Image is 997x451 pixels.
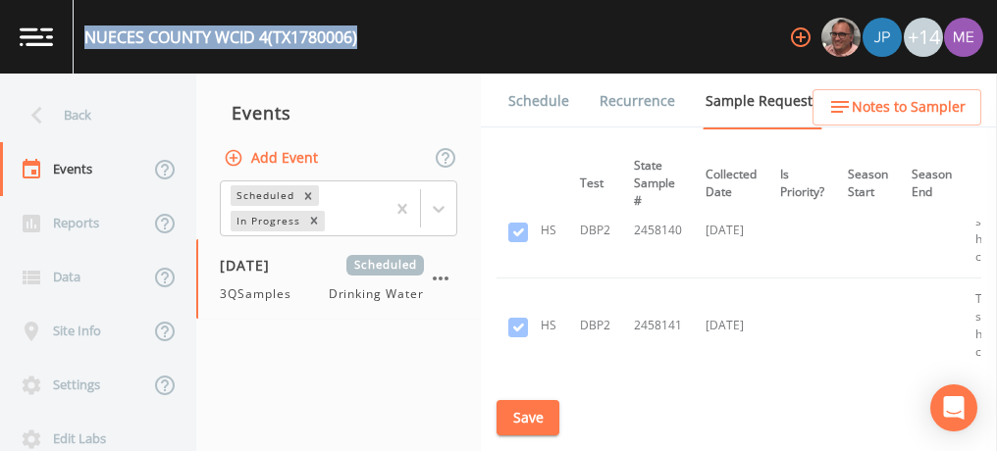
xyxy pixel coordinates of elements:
[813,89,981,125] button: Notes to Sampler
[703,74,822,129] a: Sample Requests
[505,128,551,183] a: Forms
[568,278,622,374] td: DBP2
[220,255,284,276] span: [DATE]
[862,18,903,57] div: Joshua gere Paul
[196,239,481,320] a: [DATE]Scheduled3QSamplesDrinking Water
[852,95,966,120] span: Notes to Sampler
[820,18,862,57] div: Mike Franklin
[622,183,694,278] td: 2458140
[622,145,694,223] th: State Sample #
[694,145,768,223] th: Collected Date
[694,183,768,278] td: [DATE]
[900,145,964,223] th: Season End
[836,145,900,223] th: Season Start
[622,278,694,374] td: 2458141
[297,185,319,206] div: Remove Scheduled
[231,185,297,206] div: Scheduled
[904,18,943,57] div: +14
[694,278,768,374] td: [DATE]
[329,285,424,303] span: Drinking Water
[505,74,572,128] a: Schedule
[231,211,303,231] div: In Progress
[346,255,424,276] span: Scheduled
[768,145,836,223] th: Is Priority?
[196,88,481,137] div: Events
[568,183,622,278] td: DBP2
[863,18,902,57] img: 41241ef155101aa6d92a04480b0d0000
[220,285,303,303] span: 3QSamples
[84,25,357,49] div: NUECES COUNTY WCID 4 (TX1780006)
[930,384,977,431] div: Open Intercom Messenger
[497,400,559,436] button: Save
[847,74,930,128] a: COC Details
[597,74,678,128] a: Recurrence
[944,18,983,57] img: d4d65db7c401dd99d63b7ad86343d265
[303,211,325,231] div: Remove In Progress
[20,27,53,46] img: logo
[220,140,326,176] button: Add Event
[821,18,861,57] img: e2d790fa78825a4bb76dcb6ab311d44c
[568,145,622,223] th: Test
